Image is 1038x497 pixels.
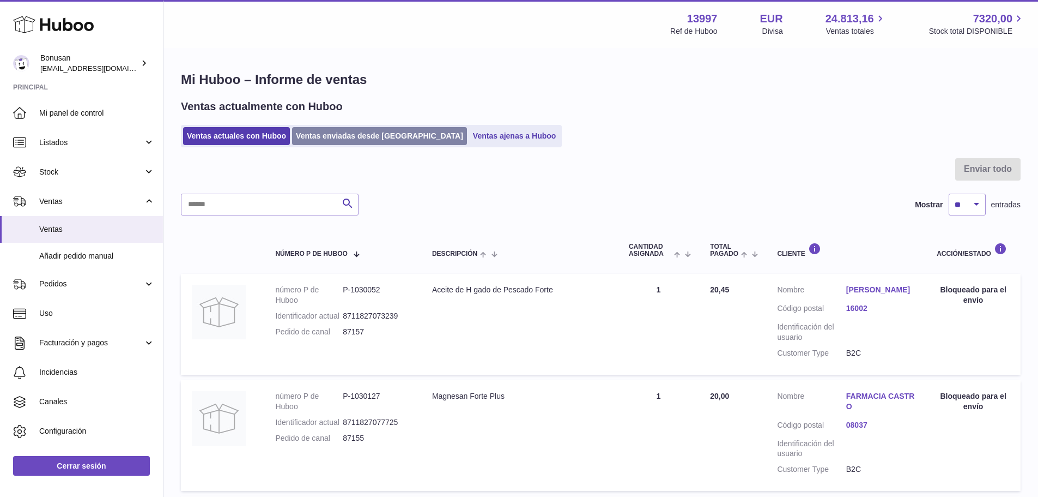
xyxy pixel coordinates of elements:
[13,55,29,71] img: internalAdmin-13997@internal.huboo.com
[181,99,343,114] h2: Ventas actualmente con Huboo
[39,426,155,436] span: Configuración
[39,251,155,261] span: Añadir pedido manual
[39,367,155,378] span: Incidencias
[275,417,343,428] dt: Identificador actual
[40,64,160,73] span: [EMAIL_ADDRESS][DOMAIN_NAME]
[710,392,729,400] span: 20,00
[929,11,1025,37] a: 7320,00 Stock total DISPONIBLE
[432,285,607,295] div: Aceite de H gado de Pescado Forte
[275,250,347,258] span: número P de Huboo
[343,285,410,306] dd: P-1030052
[275,391,343,412] dt: número P de Huboo
[39,279,143,289] span: Pedidos
[275,433,343,444] dt: Pedido de canal
[39,397,155,407] span: Canales
[846,348,915,358] dd: B2C
[39,137,143,148] span: Listados
[39,224,155,235] span: Ventas
[432,391,607,402] div: Magnesan Forte Plus
[343,327,410,337] dd: 87157
[762,26,783,37] div: Divisa
[39,196,143,207] span: Ventas
[777,420,846,433] dt: Código postal
[670,26,717,37] div: Ref de Huboo
[13,456,150,476] a: Cerrar sesión
[469,127,560,145] a: Ventas ajenas a Huboo
[846,285,915,295] a: [PERSON_NAME]
[343,311,410,321] dd: 8711827073239
[777,285,846,298] dt: Nombre
[618,380,699,491] td: 1
[39,167,143,177] span: Stock
[846,391,915,412] a: FARMACIA CASTRO
[973,11,1012,26] span: 7320,00
[181,71,1021,88] h1: Mi Huboo – Informe de ventas
[937,243,1010,258] div: Acción/Estado
[343,433,410,444] dd: 87155
[343,391,410,412] dd: P-1030127
[629,243,671,258] span: Cantidad ASIGNADA
[39,338,143,348] span: Facturación y pagos
[40,53,138,74] div: Bonusan
[777,439,846,459] dt: Identificación del usuario
[618,274,699,374] td: 1
[777,243,915,258] div: Cliente
[937,391,1010,412] div: Bloqueado para el envío
[275,285,343,306] dt: número P de Huboo
[937,285,1010,306] div: Bloqueado para el envío
[39,308,155,319] span: Uso
[432,250,477,258] span: Descripción
[915,200,943,210] label: Mostrar
[929,26,1025,37] span: Stock total DISPONIBLE
[991,200,1021,210] span: entradas
[343,417,410,428] dd: 8711827077725
[275,311,343,321] dt: Identificador actual
[710,243,738,258] span: Total pagado
[825,11,874,26] span: 24.813,16
[192,285,246,339] img: no-photo.jpg
[846,420,915,430] a: 08037
[760,11,782,26] strong: EUR
[826,26,887,37] span: Ventas totales
[292,127,467,145] a: Ventas enviadas desde [GEOGRAPHIC_DATA]
[39,108,155,118] span: Mi panel de control
[710,285,729,294] span: 20,45
[777,303,846,316] dt: Código postal
[192,391,246,446] img: no-photo.jpg
[687,11,718,26] strong: 13997
[846,303,915,314] a: 16002
[777,391,846,415] dt: Nombre
[846,464,915,475] dd: B2C
[777,322,846,343] dt: Identificación del usuario
[777,464,846,475] dt: Customer Type
[183,127,290,145] a: Ventas actuales con Huboo
[777,348,846,358] dt: Customer Type
[825,11,887,37] a: 24.813,16 Ventas totales
[275,327,343,337] dt: Pedido de canal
